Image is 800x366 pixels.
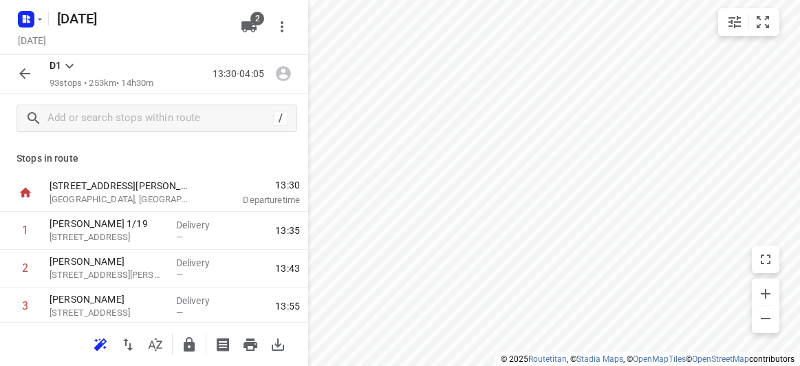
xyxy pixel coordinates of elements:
span: Print shipping labels [209,337,237,350]
div: 2 [22,261,28,274]
p: [PERSON_NAME] [50,255,165,268]
span: — [176,270,183,280]
button: More [268,13,296,41]
a: Stadia Maps [576,354,623,364]
p: Delivery [176,294,227,308]
p: [PERSON_NAME] [50,292,165,306]
span: — [176,232,183,242]
button: Lock route [175,331,203,358]
p: 19 Birdwood Street, Bentleigh East [50,230,165,244]
p: Departure time [209,193,300,207]
div: small contained button group [718,8,779,36]
div: 3 [22,299,28,312]
a: OpenStreetMap [692,354,749,364]
p: D1 [50,58,61,73]
a: Routetitan [528,354,567,364]
div: 1 [22,224,28,237]
p: 13:30-04:05 [213,67,270,81]
h5: Rename [52,8,230,30]
span: Assign driver [270,67,297,80]
span: 13:30 [209,178,300,192]
p: 93 stops • 253km • 14h30m [50,77,153,90]
span: 2 [250,12,264,25]
p: Stops in route [17,151,292,166]
span: 13:43 [275,261,300,275]
button: Fit zoom [749,8,777,36]
p: 20 Glover Street, Bentleigh East [50,268,165,282]
p: Delivery [176,256,227,270]
p: [STREET_ADDRESS][PERSON_NAME] [50,179,193,193]
span: Reoptimize route [87,337,114,350]
div: / [273,111,288,126]
p: Delivery [176,218,227,232]
button: 2 [235,13,263,41]
span: 13:55 [275,299,300,313]
span: 13:35 [275,224,300,237]
li: © 2025 , © , © © contributors [501,354,794,364]
a: OpenMapTiles [633,354,686,364]
p: [GEOGRAPHIC_DATA], [GEOGRAPHIC_DATA] [50,193,193,206]
span: — [176,308,183,318]
p: 2 Montreal Street, Bentleigh [50,306,165,320]
p: [PERSON_NAME] 1/19 [50,217,165,230]
span: Reverse route [114,337,142,350]
input: Add or search stops within route [47,108,273,129]
button: Map settings [721,8,748,36]
h5: Project date [12,32,52,48]
span: Sort by time window [142,337,169,350]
